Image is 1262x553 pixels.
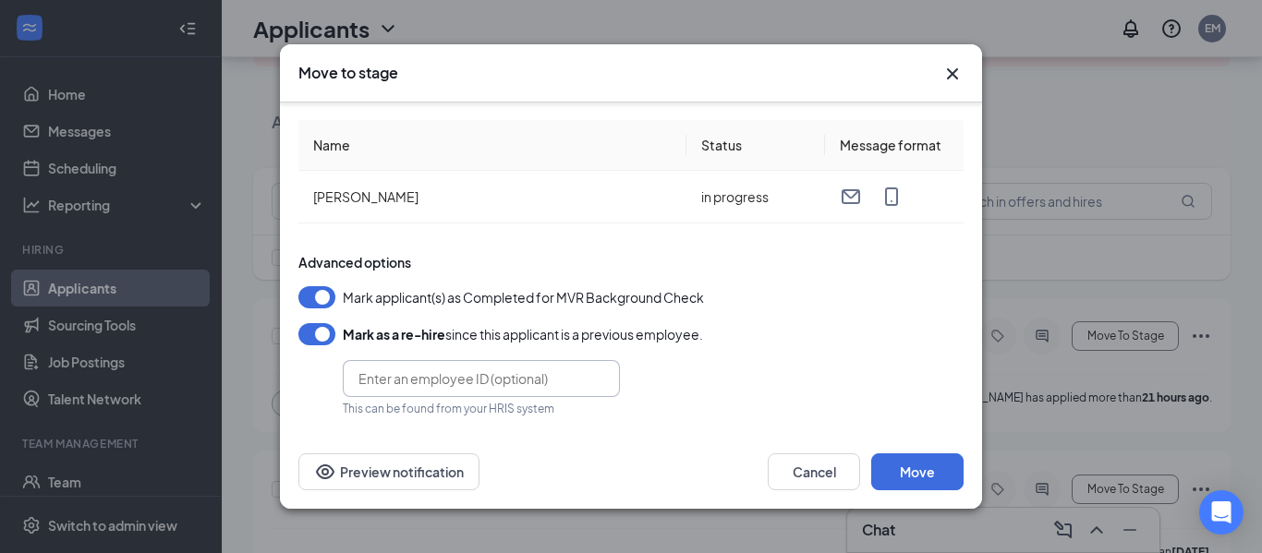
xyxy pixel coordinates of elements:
td: in progress [686,171,825,223]
button: Move [871,453,964,490]
button: Cancel [768,453,860,490]
th: Message format [825,120,964,171]
span: Mark applicant(s) as Completed for MVR Background Check [343,286,704,308]
button: Close [941,63,964,85]
h3: Move to stage [298,63,398,83]
span: [PERSON_NAME] [313,188,419,205]
div: Open Intercom Messenger [1199,490,1244,535]
input: Enter an employee ID (optional) [343,360,620,397]
th: Status [686,120,825,171]
svg: Cross [941,63,964,85]
button: Preview notificationEye [298,453,479,490]
svg: MobileSms [880,186,903,208]
div: Advanced options [298,253,964,271]
b: Mark as a re-hire [343,326,445,343]
div: since this applicant is a previous employee. [343,323,703,345]
svg: Email [840,186,862,208]
svg: Eye [314,461,336,483]
th: Name [298,120,686,171]
div: This can be found from your HRIS system [343,401,620,416]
